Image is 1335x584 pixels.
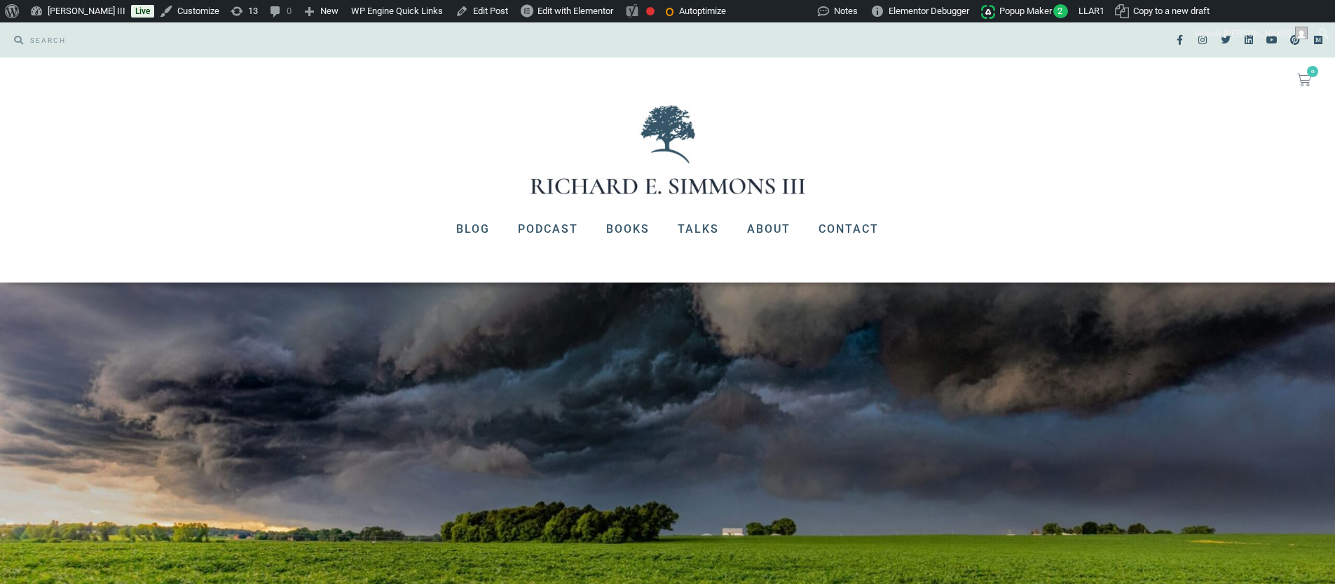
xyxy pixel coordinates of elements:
[733,211,805,247] a: About
[504,211,592,247] a: Podcast
[1100,6,1104,16] span: 1
[1190,22,1313,45] a: Howdy,
[1280,64,1328,95] a: 0
[23,29,661,50] input: SEARCH
[1307,66,1318,77] span: 0
[739,3,817,20] img: Views over 48 hours. Click for more Jetpack Stats.
[805,211,893,247] a: Contact
[131,5,154,18] a: Live
[538,6,613,16] span: Edit with Elementor
[664,211,733,247] a: Talks
[1053,4,1068,18] span: 2
[592,211,664,247] a: Books
[442,211,504,247] a: Blog
[1224,28,1291,39] span: [PERSON_NAME]
[646,7,655,15] div: Needs improvement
